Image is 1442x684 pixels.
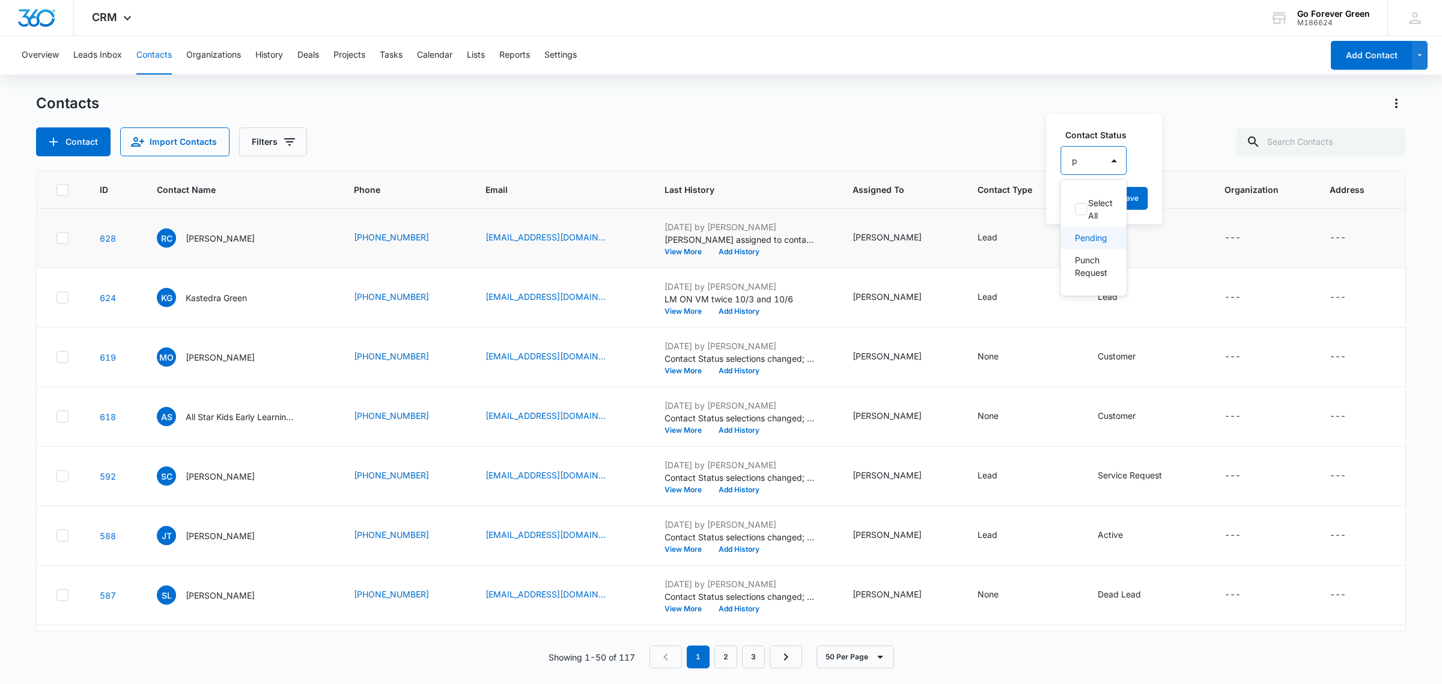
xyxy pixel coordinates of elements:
a: [PHONE_NUMBER] [354,231,429,243]
div: Contact Type - None - Select to Edit Field [978,350,1020,364]
div: Contact Status - Lead - Select to Edit Field [1098,290,1139,305]
div: Address - - Select to Edit Field [1330,588,1367,602]
h1: Contacts [36,94,99,112]
a: Navigate to contact details page for Sami Cor [100,471,116,481]
button: Deals [297,36,319,75]
button: Calendar [417,36,452,75]
a: [PHONE_NUMBER] [354,350,429,362]
span: CRM [92,11,117,23]
button: Lists [467,36,485,75]
span: Last History [665,183,806,196]
p: [DATE] by [PERSON_NAME] [665,340,815,352]
em: 1 [687,646,710,668]
a: [PHONE_NUMBER] [354,290,429,303]
button: Add History [710,427,768,434]
a: [EMAIL_ADDRESS][DOMAIN_NAME] [485,350,606,362]
span: SL [157,585,176,605]
div: account name [1297,9,1370,19]
div: --- [1224,528,1241,543]
span: JT [157,526,176,545]
div: None [978,588,999,600]
div: Service Request [1098,469,1162,481]
label: Contact Status [1065,129,1131,141]
div: --- [1224,469,1241,483]
p: Contact Status selections changed; Service Request was removed and Customer was added. [665,412,815,424]
p: [DATE] by [PERSON_NAME] [665,518,815,531]
div: Contact Status - Customer - Select to Edit Field [1098,350,1157,364]
div: Email - samiammi@gmail.com - Select to Edit Field [485,469,627,483]
div: Contact Status - Customer - Select to Edit Field [1098,409,1157,424]
a: [EMAIL_ADDRESS][DOMAIN_NAME] [485,528,606,541]
p: [PERSON_NAME] [186,351,255,364]
div: Contact Type - Lead - Select to Edit Field [978,469,1019,483]
span: Assigned To [853,183,932,196]
div: --- [1330,469,1346,483]
div: Phone - (917) 648-0731 - Select to Edit Field [354,469,451,483]
p: LM ON VM twice 10/3 and 10/6 [665,293,815,305]
div: Contact Status - Service Request - Select to Edit Field [1098,469,1184,483]
p: [PERSON_NAME] [186,232,255,245]
div: Assigned To - Yvette Perez - Select to Edit Field [853,290,943,305]
div: Lead [978,231,997,243]
p: Showing 1-50 of 117 [549,651,635,664]
div: Address - - Select to Edit Field [1330,231,1367,245]
p: [DATE] by [PERSON_NAME] [665,221,815,233]
div: Lead [1098,290,1118,303]
span: SC [157,466,176,486]
button: Actions [1387,94,1406,113]
button: View More [665,546,710,553]
div: --- [1330,290,1346,305]
p: [PERSON_NAME] [186,530,255,542]
div: Organization - - Select to Edit Field [1224,409,1262,424]
button: Import Contacts [120,127,230,156]
p: All Star Kids Early Learning Center 2 LLC [186,411,294,423]
div: Phone - (561) 301-7606 - Select to Edit Field [354,409,451,424]
div: Lead [978,528,997,541]
button: Add History [710,308,768,315]
div: [PERSON_NAME] [853,350,922,362]
span: AS [157,407,176,426]
div: None [978,409,999,422]
div: Organization - - Select to Edit Field [1224,588,1262,602]
button: Tasks [380,36,403,75]
div: [PERSON_NAME] [853,231,922,243]
div: Assigned To - Blas Serpa - Select to Edit Field [853,350,943,364]
a: [EMAIL_ADDRESS][DOMAIN_NAME] [485,231,606,243]
button: Settings [544,36,577,75]
div: Email - rdcranejr@gmail.com - Select to Edit Field [485,231,627,245]
div: Active [1098,528,1123,541]
div: Contact Status - Dead Lead - Select to Edit Field [1098,588,1163,602]
div: Contact Name - Kastedra Green - Select to Edit Field [157,288,269,307]
div: Assigned To - Yvette Perez - Select to Edit Field [853,231,943,245]
span: MO [157,347,176,367]
div: Lead [978,469,997,481]
button: Filters [239,127,307,156]
p: Contact Status selections changed; Lead was removed and Active was added. [665,531,815,543]
a: [PHONE_NUMBER] [354,469,429,481]
div: Organization - - Select to Edit Field [1224,350,1262,364]
a: [PHONE_NUMBER] [354,409,429,422]
button: Add Contact [1331,41,1412,70]
div: [PERSON_NAME] [853,588,922,600]
a: Navigate to contact details page for All Star Kids Early Learning Center 2 LLC [100,412,116,422]
div: Phone - (561) 301-7606 - Select to Edit Field [354,350,451,364]
div: Contact Status - Active - Select to Edit Field [1098,528,1145,543]
nav: Pagination [650,646,802,668]
div: Email - slarue@ckpinsurance.com - Select to Edit Field [485,588,627,602]
div: Dead Lead [1098,588,1141,600]
div: Phone - (774) 836-0864 - Select to Edit Field [354,231,451,245]
div: Address - - Select to Edit Field [1330,409,1367,424]
button: Add History [710,546,768,553]
a: Page 2 [714,646,737,668]
div: --- [1224,588,1241,602]
p: [PERSON_NAME] [186,589,255,602]
p: Select All [1088,197,1110,222]
p: [PERSON_NAME] [186,470,255,483]
div: Email - kastedra@yahoo.com - Select to Edit Field [485,290,627,305]
button: View More [665,308,710,315]
div: --- [1330,528,1346,543]
div: [PERSON_NAME] [853,528,922,541]
a: Page 3 [742,646,765,668]
span: ID [100,183,111,196]
p: [DATE] by [PERSON_NAME] [665,399,815,412]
